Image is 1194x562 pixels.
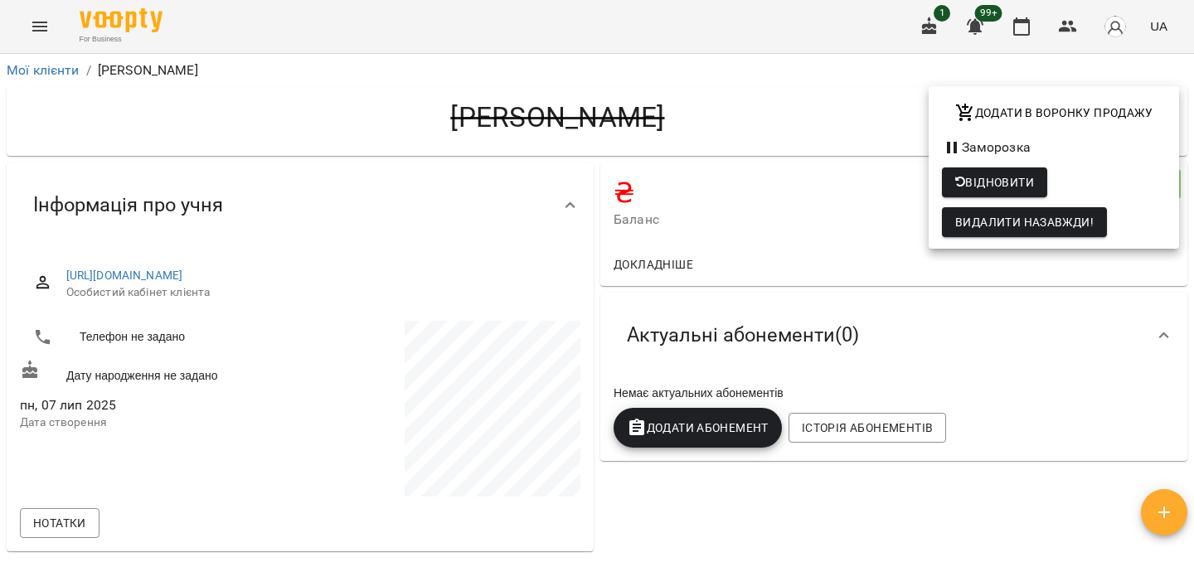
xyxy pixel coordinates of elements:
[942,167,1047,197] button: Відновити
[942,207,1107,237] button: Видалити назавжди!
[955,212,1094,232] span: Видалити назавжди!
[929,133,1179,162] li: Заморозка
[955,103,1153,123] span: Додати в воронку продажу
[955,172,1034,192] span: Відновити
[942,98,1166,128] button: Додати в воронку продажу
